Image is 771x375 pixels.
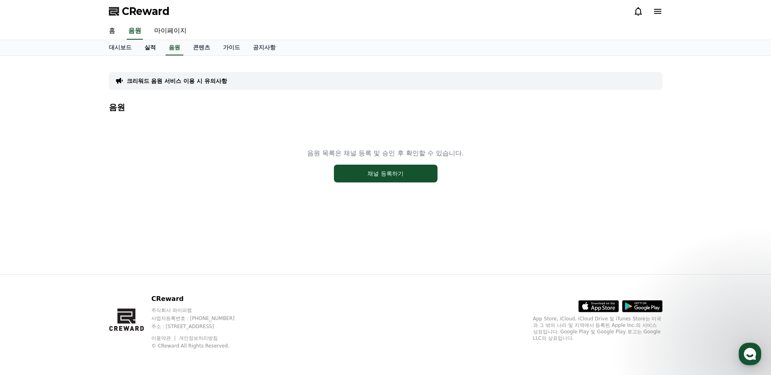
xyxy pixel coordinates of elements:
a: 공지사항 [246,40,282,55]
a: 콘텐츠 [187,40,217,55]
a: 마이페이지 [148,23,193,40]
a: 대시보드 [102,40,138,55]
p: App Store, iCloud, iCloud Drive 및 iTunes Store는 미국과 그 밖의 나라 및 지역에서 등록된 Apple Inc.의 서비스 상표입니다. Goo... [533,316,663,341]
a: 대화 [53,256,104,277]
a: 실적 [138,40,162,55]
p: © CReward All Rights Reserved. [151,343,250,349]
p: CReward [151,294,250,304]
a: CReward [109,5,170,18]
a: 크리워드 음원 서비스 이용 시 유의사항 [127,77,227,85]
span: CReward [122,5,170,18]
p: 주소 : [STREET_ADDRESS] [151,323,250,330]
p: 음원 목록은 채널 등록 및 승인 후 확인할 수 있습니다. [307,148,464,158]
span: 홈 [25,269,30,275]
a: 홈 [102,23,122,40]
a: 홈 [2,256,53,277]
a: 설정 [104,256,155,277]
button: 채널 등록하기 [334,165,438,182]
a: 음원 [166,40,183,55]
span: 설정 [125,269,135,275]
p: 사업자등록번호 : [PHONE_NUMBER] [151,315,250,322]
span: 대화 [74,269,84,275]
a: 개인정보처리방침 [179,335,218,341]
a: 가이드 [217,40,246,55]
h4: 음원 [109,103,663,112]
a: 음원 [127,23,143,40]
a: 이용약관 [151,335,177,341]
p: 주식회사 와이피랩 [151,307,250,314]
